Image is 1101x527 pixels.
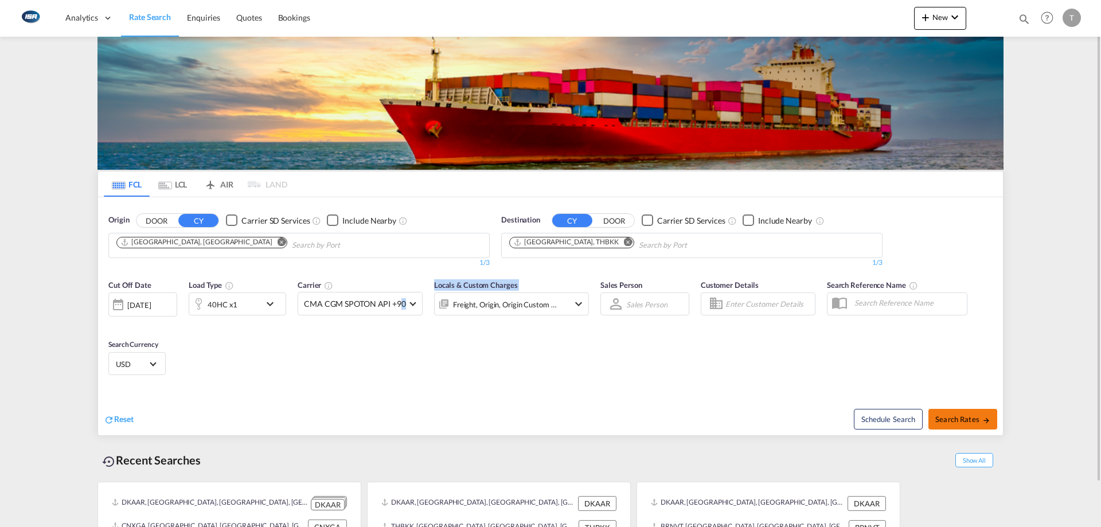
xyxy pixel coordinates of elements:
img: 1aa151c0c08011ec8d6f413816f9a227.png [17,5,43,31]
button: CY [552,214,592,227]
div: icon-refreshReset [104,413,134,426]
input: Search Reference Name [849,294,967,311]
md-icon: icon-chevron-down [948,10,962,24]
div: Press delete to remove this chip. [513,237,621,247]
md-icon: icon-magnify [1018,13,1030,25]
md-checkbox: Checkbox No Ink [327,214,396,227]
div: Aarhus, DKAAR [120,237,272,247]
md-tab-item: FCL [104,171,150,197]
div: Carrier SD Services [657,215,725,227]
button: Search Ratesicon-arrow-right [928,409,997,430]
md-icon: Your search will be saved by the below given name [909,281,918,290]
div: DKAAR [578,496,616,511]
md-icon: Unchecked: Search for CY (Container Yard) services for all selected carriers.Checked : Search for... [728,216,737,225]
span: Rate Search [129,12,171,22]
div: Freight Origin Origin Custom Factory Stuffingicon-chevron-down [434,292,589,315]
span: Bookings [278,13,310,22]
div: DKAAR, Aarhus, Denmark, Northern Europe, Europe [381,496,575,511]
div: Recent Searches [97,447,205,473]
span: Search Rates [935,415,990,424]
button: DOOR [136,214,177,227]
button: CY [178,214,218,227]
div: Bangkok, THBKK [513,237,619,247]
div: Include Nearby [342,215,396,227]
input: Chips input. [292,236,401,255]
span: Load Type [189,280,234,290]
span: Quotes [236,13,261,22]
md-datepicker: Select [108,315,117,331]
md-icon: Unchecked: Ignores neighbouring ports when fetching rates.Checked : Includes neighbouring ports w... [815,216,825,225]
span: Origin [108,214,129,226]
div: OriginDOOR CY Checkbox No InkUnchecked: Search for CY (Container Yard) services for all selected ... [98,197,1003,435]
md-icon: icon-refresh [104,415,114,425]
md-icon: Unchecked: Search for CY (Container Yard) services for all selected carriers.Checked : Search for... [312,216,321,225]
span: Locals & Custom Charges [434,280,518,290]
md-icon: icon-chevron-down [263,297,283,311]
span: Search Reference Name [827,280,918,290]
button: Remove [270,237,287,249]
div: icon-magnify [1018,13,1030,30]
div: DKAAR [311,499,345,511]
div: 40HC x1 [208,296,237,313]
span: Enquiries [187,13,220,22]
md-pagination-wrapper: Use the left and right arrow keys to navigate between tabs [104,171,287,197]
md-icon: icon-information-outline [225,281,234,290]
span: Show All [955,453,993,467]
md-icon: Unchecked: Ignores neighbouring ports when fetching rates.Checked : Includes neighbouring ports w... [399,216,408,225]
md-select: Select Currency: $ USDUnited States Dollar [115,356,159,372]
input: Chips input. [639,236,748,255]
md-icon: icon-chevron-down [572,297,585,311]
span: Destination [501,214,540,226]
md-tab-item: AIR [196,171,241,197]
img: LCL+%26+FCL+BACKGROUND.png [97,37,1004,170]
div: Freight Origin Origin Custom Factory Stuffing [453,296,557,313]
div: DKAAR [848,496,886,511]
span: Analytics [65,12,98,24]
span: Help [1037,8,1057,28]
span: CMA CGM SPOTON API +90 [304,298,406,310]
span: USD [116,359,148,369]
div: 1/3 [108,258,490,268]
div: DKAAR, Aarhus, Denmark, Northern Europe, Europe [112,496,308,510]
md-checkbox: Checkbox No Ink [226,214,310,227]
md-icon: icon-plus 400-fg [919,10,932,24]
md-icon: The selected Trucker/Carrierwill be displayed in the rate results If the rates are from another f... [324,281,333,290]
md-checkbox: Checkbox No Ink [743,214,812,227]
div: Press delete to remove this chip. [120,237,274,247]
md-chips-wrap: Chips container. Use arrow keys to select chips. [507,233,752,255]
div: T [1063,9,1081,27]
div: 40HC x1icon-chevron-down [189,292,286,315]
span: New [919,13,962,22]
div: Carrier SD Services [241,215,310,227]
div: Include Nearby [758,215,812,227]
div: [DATE] [108,292,177,317]
md-icon: icon-backup-restore [102,455,116,469]
md-icon: icon-arrow-right [982,416,990,424]
input: Enter Customer Details [725,295,811,313]
span: Cut Off Date [108,280,151,290]
span: Carrier [298,280,333,290]
div: 1/3 [501,258,883,268]
button: DOOR [594,214,634,227]
button: Remove [616,237,634,249]
button: Note: By default Schedule search will only considerorigin ports, destination ports and cut off da... [854,409,923,430]
div: [DATE] [127,300,151,310]
md-icon: icon-airplane [204,178,217,186]
md-chips-wrap: Chips container. Use arrow keys to select chips. [115,233,405,255]
span: Reset [114,414,134,424]
div: DKAAR, Aarhus, Denmark, Northern Europe, Europe [651,496,845,511]
span: Customer Details [701,280,759,290]
md-tab-item: LCL [150,171,196,197]
div: Help [1037,8,1063,29]
span: Search Currency [108,340,158,349]
button: icon-plus 400-fgNewicon-chevron-down [914,7,966,30]
md-checkbox: Checkbox No Ink [642,214,725,227]
span: Sales Person [600,280,642,290]
md-select: Sales Person [625,296,669,313]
